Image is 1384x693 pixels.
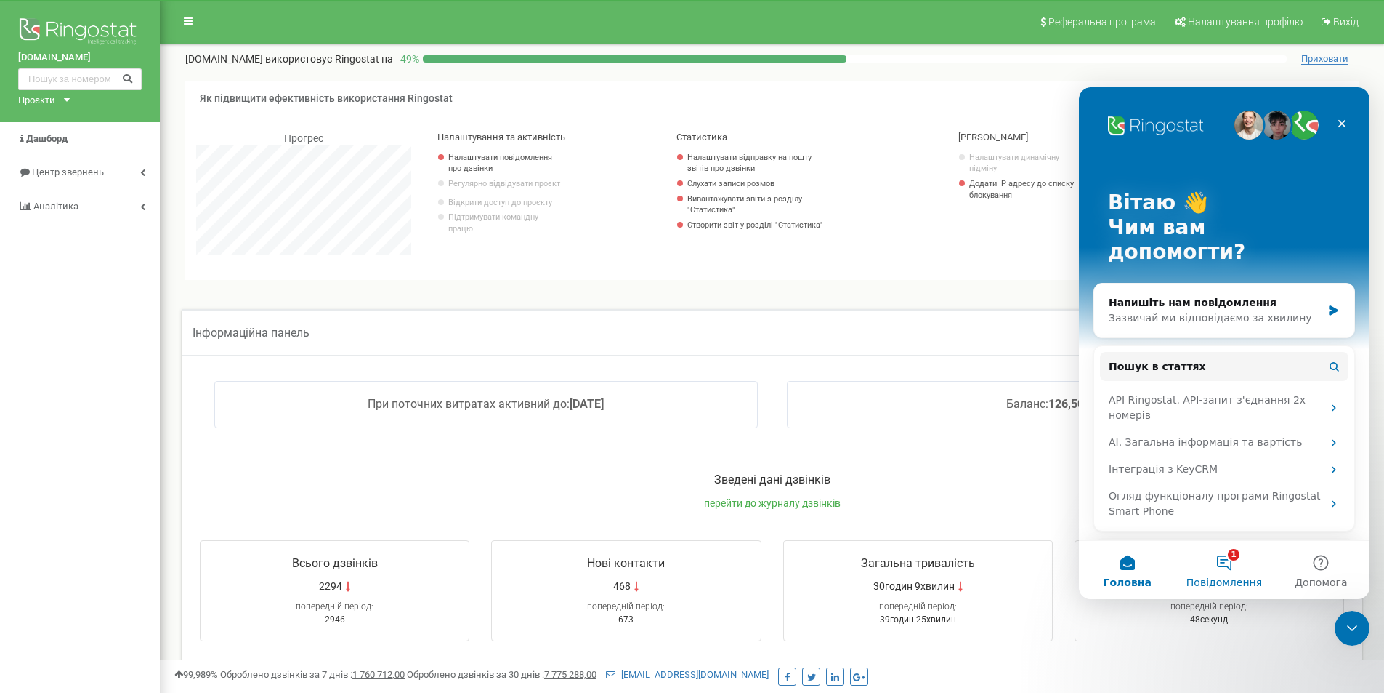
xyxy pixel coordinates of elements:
[33,201,78,212] span: Аналiтика
[1006,397,1048,411] span: Баланс:
[18,51,142,65] a: [DOMAIN_NAME]
[174,669,218,680] span: 99,989%
[265,53,393,65] span: використовує Ringostat на
[319,579,342,593] span: 2294
[200,92,453,104] span: Як підвищити ефективність використання Ringostat
[284,132,323,144] span: Прогрес
[18,94,55,108] div: Проєкти
[587,556,665,570] span: Нові контакти
[880,614,956,625] span: 39годин 25хвилин
[958,132,1028,143] span: [PERSON_NAME]
[587,601,665,612] span: попередній період:
[220,669,405,680] span: Оброблено дзвінків за 7 днів :
[1301,53,1348,65] span: Приховати
[969,178,1082,201] a: Додати IP адресу до списку блокування
[448,212,561,234] p: Підтримувати командну працю
[325,614,345,625] span: 2946
[1079,87,1369,599] iframe: Intercom live chat
[704,497,841,509] a: перейти до журналу дзвінків
[613,579,631,593] span: 468
[393,52,423,66] p: 49 %
[969,152,1082,175] a: Налаштувати динамічну підміну
[1190,614,1228,625] span: 48секунд
[1188,16,1303,28] span: Налаштування профілю
[352,669,405,680] u: 1 760 712,00
[26,133,68,144] span: Дашборд
[687,152,830,175] a: Налаштувати відправку на пошту звітів про дзвінки
[292,556,378,570] span: Всього дзвінків
[448,178,561,190] p: Регулярно відвідувати проєкт
[687,193,830,216] a: Вивантажувати звіти з розділу "Статистика"
[606,669,769,680] a: [EMAIL_ADDRESS][DOMAIN_NAME]
[687,178,830,190] a: Слухати записи розмов
[1335,611,1369,646] iframe: Intercom live chat
[676,132,727,143] span: Статистика
[618,614,634,625] span: 673
[368,397,604,411] a: При поточних витратах активний до:[DATE]
[1006,397,1109,411] a: Баланс:126,50 USD
[193,326,309,340] span: Інформаційна панель
[879,601,957,612] span: попередній період:
[1333,16,1359,28] span: Вихід
[1048,16,1156,28] span: Реферальна програма
[185,52,393,66] p: [DOMAIN_NAME]
[861,556,975,570] span: Загальна тривалість
[1170,601,1248,612] span: попередній період:
[18,15,142,51] img: Ringostat logo
[18,68,142,90] input: Пошук за номером
[32,167,104,177] span: Центр звернень
[714,473,830,486] span: Зведені дані дзвінків
[687,220,830,231] a: Створити звіт у розділі "Статистика"
[407,669,596,680] span: Оброблено дзвінків за 30 днів :
[368,397,570,411] span: При поточних витратах активний до:
[448,197,561,209] a: Відкрити доступ до проєкту
[873,579,955,593] span: 30годин 9хвилин
[296,601,373,612] span: попередній період:
[448,152,561,175] a: Налаштувати повідомлення про дзвінки
[544,669,596,680] u: 7 775 288,00
[437,132,565,143] span: Налаштування та активність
